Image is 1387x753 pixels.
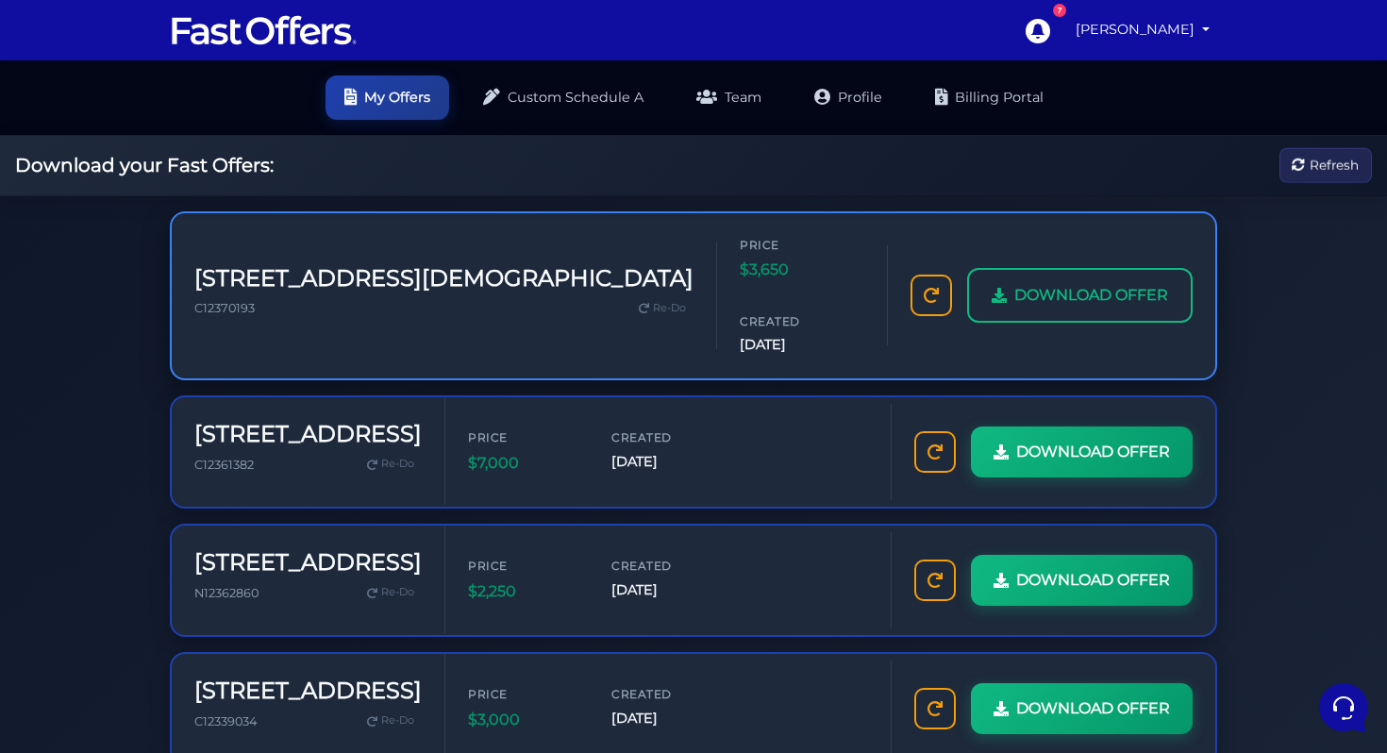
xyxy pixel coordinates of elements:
a: Open Help Center [235,341,347,356]
input: Search for an Article... [42,381,309,400]
span: Price [468,557,581,575]
button: Home [15,579,131,623]
a: Re-Do [359,709,422,733]
a: My Offers [326,75,449,120]
span: Aura [79,136,290,155]
span: $3,000 [468,708,581,732]
a: Re-Do [631,296,693,321]
span: Re-Do [381,456,414,473]
span: [DATE] [611,451,725,473]
span: C12370193 [194,301,255,315]
span: Re-Do [381,712,414,729]
span: Find an Answer [30,341,128,356]
span: DOWNLOAD OFFER [1016,440,1170,464]
span: DOWNLOAD OFFER [1014,283,1168,308]
h3: [STREET_ADDRESS] [194,549,422,577]
h2: Download your Fast Offers: [15,154,274,176]
span: C12339034 [194,714,257,728]
div: 7 [1053,4,1066,17]
a: DOWNLOAD OFFER [971,555,1193,606]
a: DOWNLOAD OFFER [967,268,1193,323]
p: Unfortunately, there is nothing we can do about this immediately but we will look into it and let... [79,159,290,177]
a: Re-Do [359,452,422,477]
span: Start a Conversation [136,276,264,292]
a: 7 [1015,8,1059,52]
h3: [STREET_ADDRESS] [194,678,422,705]
button: Refresh [1279,148,1372,183]
p: Messages [162,606,216,623]
span: $7,000 [468,451,581,476]
img: dark [30,138,68,176]
span: Created [740,312,853,330]
a: Billing Portal [916,75,1062,120]
p: Help [292,606,317,623]
a: Team [677,75,780,120]
a: See all [305,106,347,121]
span: C12361382 [194,458,254,472]
iframe: Customerly Messenger Launcher [1315,679,1372,736]
span: Created [611,557,725,575]
span: N12362860 [194,586,259,600]
p: You: What could be causing this issue and how long would it take to fix?: [79,231,290,250]
span: Re-Do [653,300,686,317]
a: DOWNLOAD OFFER [971,683,1193,734]
img: dark [30,210,68,248]
h3: [STREET_ADDRESS][DEMOGRAPHIC_DATA] [194,265,693,293]
h3: [STREET_ADDRESS] [194,421,422,448]
span: [DATE] [611,708,725,729]
a: [PERSON_NAME] [1068,11,1217,48]
span: Your Conversations [30,106,153,121]
button: Help [246,579,362,623]
span: DOWNLOAD OFFER [1016,696,1170,721]
p: Home [57,606,89,623]
span: Aura [79,209,290,227]
span: [DATE] [740,334,853,356]
span: Price [468,428,581,446]
span: Re-Do [381,584,414,601]
span: DOWNLOAD OFFER [1016,568,1170,593]
span: Created [611,428,725,446]
span: $3,650 [740,258,853,282]
a: Re-Do [359,580,422,605]
span: $2,250 [468,579,581,604]
button: Start a Conversation [30,265,347,303]
span: [DATE] [611,579,725,601]
a: DOWNLOAD OFFER [971,427,1193,477]
button: Messages [131,579,247,623]
a: AuraUnfortunately, there is nothing we can do about this immediately but we will look into it and... [23,128,355,185]
span: Refresh [1310,155,1359,176]
p: 6mo ago [301,209,347,226]
a: Profile [795,75,901,120]
span: Price [740,236,853,254]
h2: Hello [PERSON_NAME] 👋 [15,15,317,75]
span: Created [611,685,725,703]
p: 6mo ago [301,136,347,153]
a: Custom Schedule A [464,75,662,120]
a: AuraYou:What could be causing this issue and how long would it take to fix?:6mo ago [23,201,355,258]
span: Price [468,685,581,703]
